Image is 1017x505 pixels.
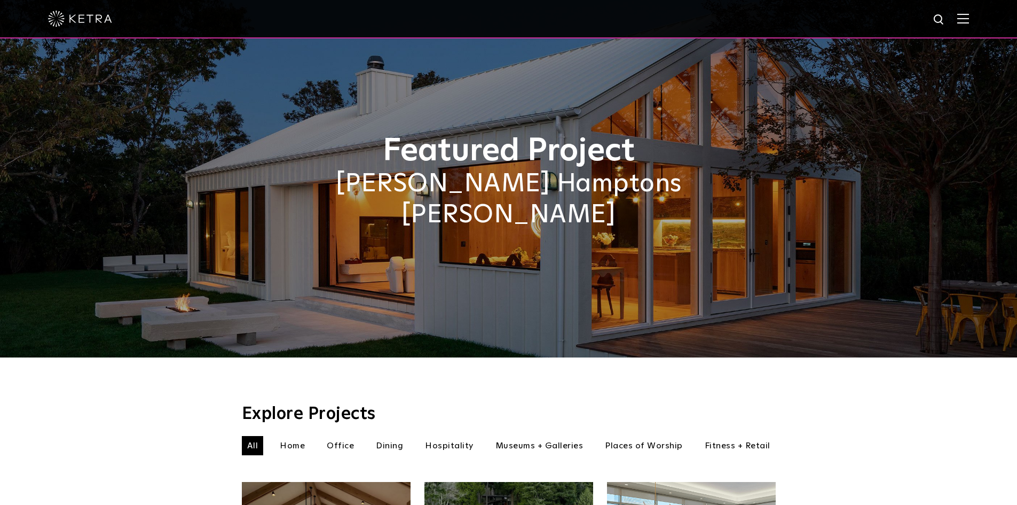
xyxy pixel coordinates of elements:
img: ketra-logo-2019-white [48,11,112,27]
li: Home [274,436,310,455]
h3: Explore Projects [242,406,776,423]
li: Dining [370,436,408,455]
li: Places of Worship [600,436,688,455]
h2: [PERSON_NAME] Hamptons [PERSON_NAME] [242,169,776,230]
img: Hamburger%20Nav.svg [957,13,969,24]
li: Fitness + Retail [699,436,776,455]
li: Hospitality [420,436,479,455]
img: search icon [933,13,946,27]
li: All [242,436,264,455]
li: Office [321,436,359,455]
li: Museums + Galleries [490,436,589,455]
h1: Featured Project [242,134,776,169]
